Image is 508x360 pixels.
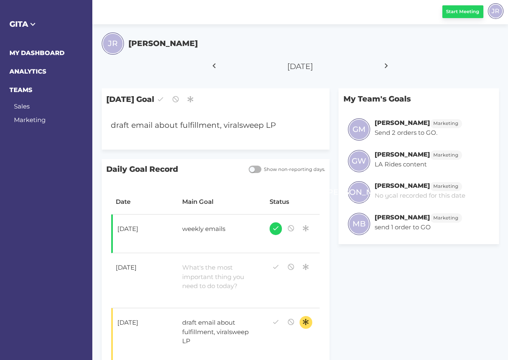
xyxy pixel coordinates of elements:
p: send 1 order to GO [375,223,462,232]
a: ANALYTICS [9,67,46,75]
span: JR [492,6,499,16]
p: LA Rides content [375,160,462,169]
a: Marketing [430,119,462,127]
span: MB [352,218,366,230]
h5: GITA [9,18,83,30]
td: [DATE] [111,253,178,308]
h6: [PERSON_NAME] [375,182,430,189]
a: Sales [14,102,30,110]
span: [PERSON_NAME] [325,187,393,198]
a: Marketing [430,150,462,158]
div: draft email about fulfillment, viralsweep LP [178,314,256,351]
p: My Team's Goals [339,88,499,109]
span: GM [352,124,366,135]
span: Marketing [433,120,458,127]
h6: [PERSON_NAME] [375,213,430,221]
div: draft email about fulfillment, viralsweep LP [106,115,307,136]
span: Daily Goal Record [102,159,244,180]
p: No goal recorded for this date [375,191,465,201]
h6: TEAMS [9,85,83,95]
div: Main Goal [182,197,260,207]
span: Show non-reporting days. [261,166,325,173]
h6: [PERSON_NAME] [375,119,430,127]
div: weekly emails [178,220,256,240]
span: JR [108,38,118,49]
span: Marketing [433,215,458,222]
span: [DATE] [287,62,313,71]
h6: [PERSON_NAME] [375,150,430,158]
a: Marketing [430,213,462,221]
span: GW [352,155,366,167]
a: Marketing [14,116,46,124]
button: Start Meeting [442,5,483,18]
span: Marketing [433,183,458,190]
div: JR [488,3,503,19]
h5: [PERSON_NAME] [128,38,198,49]
span: [DATE] Goal [102,88,330,110]
a: MY DASHBOARD [9,49,64,57]
span: Marketing [433,152,458,159]
div: Date [116,197,173,207]
span: Start Meeting [446,8,479,15]
div: Status [270,197,316,207]
a: Marketing [430,182,462,189]
p: Send 2 orders to GO. [375,128,462,138]
td: [DATE] [111,215,178,253]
